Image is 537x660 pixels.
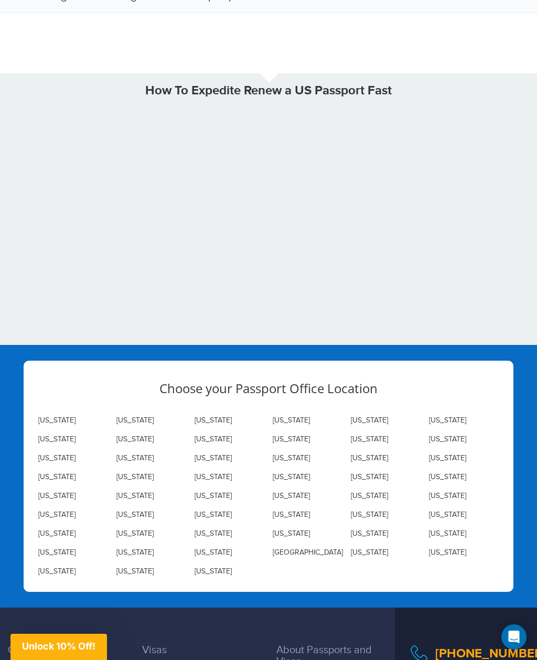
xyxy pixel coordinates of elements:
a: [US_STATE] [195,416,232,425]
a: [GEOGRAPHIC_DATA] [273,548,343,557]
a: [US_STATE] [195,473,232,481]
a: [US_STATE] [429,416,466,425]
a: [US_STATE] [38,511,76,519]
a: [US_STATE] [273,435,310,443]
a: [US_STATE] [273,473,310,481]
a: [US_STATE] [429,511,466,519]
a: [US_STATE] [116,567,154,576]
a: [US_STATE] [429,529,466,538]
a: [US_STATE] [116,492,154,500]
a: [US_STATE] [351,511,388,519]
a: [US_STATE] [195,567,232,576]
a: [US_STATE] [273,529,310,538]
a: [US_STATE] [351,529,388,538]
a: [US_STATE] [351,492,388,500]
a: [US_STATE] [38,548,76,557]
a: [US_STATE] [351,416,388,425]
a: [US_STATE] [195,529,232,538]
a: [US_STATE] [273,416,310,425]
a: [US_STATE] [429,492,466,500]
a: [US_STATE] [195,454,232,462]
a: [US_STATE] [195,492,232,500]
a: [US_STATE] [116,454,154,462]
a: [US_STATE] [116,511,154,519]
a: [US_STATE] [195,511,232,519]
a: [US_STATE] [38,454,76,462]
a: [US_STATE] [351,473,388,481]
iframe: YouTube video player [122,118,415,284]
a: [US_STATE] [38,529,76,538]
span: Unlock 10% Off! [22,641,95,652]
a: [US_STATE] [116,435,154,443]
a: [US_STATE] [429,435,466,443]
div: Unlock 10% Off! [10,634,107,660]
a: [US_STATE] [429,473,466,481]
a: [US_STATE] [195,435,232,443]
div: Open Intercom Messenger [501,624,527,650]
a: [US_STATE] [116,548,154,557]
a: [US_STATE] [429,454,466,462]
strong: How To Expedite Renew a US Passport Fast [145,83,392,98]
a: [US_STATE] [195,548,232,557]
a: [US_STATE] [116,473,154,481]
a: [US_STATE] [38,473,76,481]
a: [US_STATE] [116,416,154,425]
a: [US_STATE] [273,454,310,462]
a: [US_STATE] [351,454,388,462]
h3: Choose your Passport Office Location [34,382,503,395]
a: [US_STATE] [273,511,310,519]
a: [US_STATE] [38,416,76,425]
a: [US_STATE] [38,435,76,443]
a: [US_STATE] [116,529,154,538]
a: [US_STATE] [429,548,466,557]
a: [US_STATE] [351,435,388,443]
a: [US_STATE] [273,492,310,500]
a: [US_STATE] [38,567,76,576]
a: [US_STATE] [38,492,76,500]
a: [US_STATE] [351,548,388,557]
